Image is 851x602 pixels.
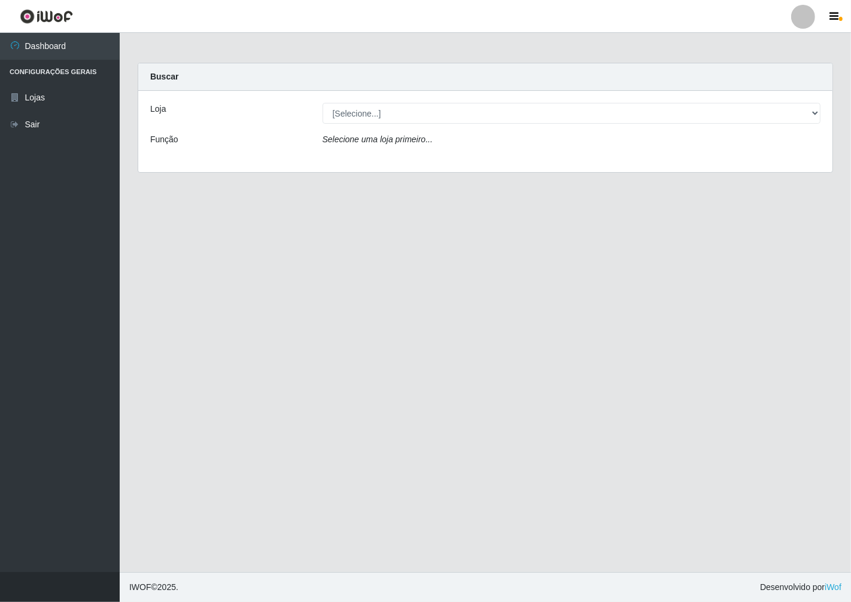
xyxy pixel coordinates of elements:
[760,581,841,594] span: Desenvolvido por
[825,582,841,592] a: iWof
[150,133,178,146] label: Função
[129,581,178,594] span: © 2025 .
[150,72,178,81] strong: Buscar
[20,9,73,24] img: CoreUI Logo
[150,103,166,115] label: Loja
[129,582,151,592] span: IWOF
[323,135,433,144] i: Selecione uma loja primeiro...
